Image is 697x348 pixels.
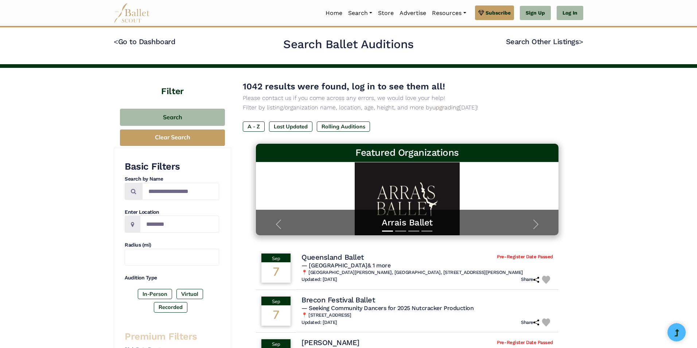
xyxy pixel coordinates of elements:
span: Subscribe [486,9,511,17]
button: Search [120,109,225,126]
h4: Audition Type [125,274,219,282]
button: Clear Search [120,129,225,146]
div: 7 [261,262,291,283]
h3: Featured Organizations [262,147,553,159]
h4: [PERSON_NAME] [301,338,359,347]
a: Store [375,5,397,21]
a: Arrais Ballet [263,217,551,228]
h6: Updated: [DATE] [301,277,337,283]
span: — Seeking Community Dancers for 2025 Nutcracker Production [301,305,474,312]
button: Slide 4 [421,227,432,235]
a: Log In [557,6,583,20]
h4: Radius (mi) [125,241,219,249]
div: Sep [261,339,291,348]
button: Slide 2 [395,227,406,235]
p: Filter by listing/organization name, location, age, height, and more by [DATE]! [243,103,572,112]
input: Location [140,216,219,233]
code: < [114,37,118,46]
div: Sep [261,297,291,305]
a: <Go to Dashboard [114,37,175,46]
span: — [GEOGRAPHIC_DATA] [301,262,390,269]
a: Sign Up [520,6,551,20]
label: Last Updated [269,121,312,132]
code: > [579,37,583,46]
h4: Brecon Festival Ballet [301,295,375,305]
h6: 📍 [GEOGRAPHIC_DATA][PERSON_NAME], [GEOGRAPHIC_DATA], [STREET_ADDRESS][PERSON_NAME] [301,270,553,276]
label: Recorded [154,302,187,312]
h6: Share [521,320,539,326]
a: Search [345,5,375,21]
a: Home [323,5,345,21]
label: In-Person [138,289,172,299]
h6: Updated: [DATE] [301,320,337,326]
div: Sep [261,254,291,262]
h4: Queensland Ballet [301,252,364,262]
button: Slide 3 [408,227,419,235]
label: Virtual [176,289,203,299]
label: A - Z [243,121,265,132]
span: 1042 results were found, log in to see them all! [243,81,445,92]
h3: Premium Filters [125,330,219,343]
h2: Search Ballet Auditions [283,37,414,52]
span: Pre-Register Date Passed [497,340,553,346]
input: Search by names... [142,183,219,200]
a: Subscribe [475,5,514,20]
span: Pre-Register Date Passed [497,254,553,260]
h6: 📍 [STREET_ADDRESS] [301,312,553,318]
h3: Basic Filters [125,161,219,173]
p: Please contact us if you come across any errors, we would love your help! [243,93,572,103]
img: gem.svg [478,9,484,17]
div: 7 [261,305,291,326]
h4: Filter [114,68,231,98]
label: Rolling Auditions [317,121,370,132]
h4: Search by Name [125,175,219,183]
a: upgrading [432,104,459,111]
h4: Enter Location [125,209,219,216]
a: Search Other Listings> [506,37,583,46]
button: Slide 1 [382,227,393,235]
a: Resources [429,5,469,21]
a: Advertise [397,5,429,21]
a: & 1 more [367,262,390,269]
h6: Share [521,277,539,283]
